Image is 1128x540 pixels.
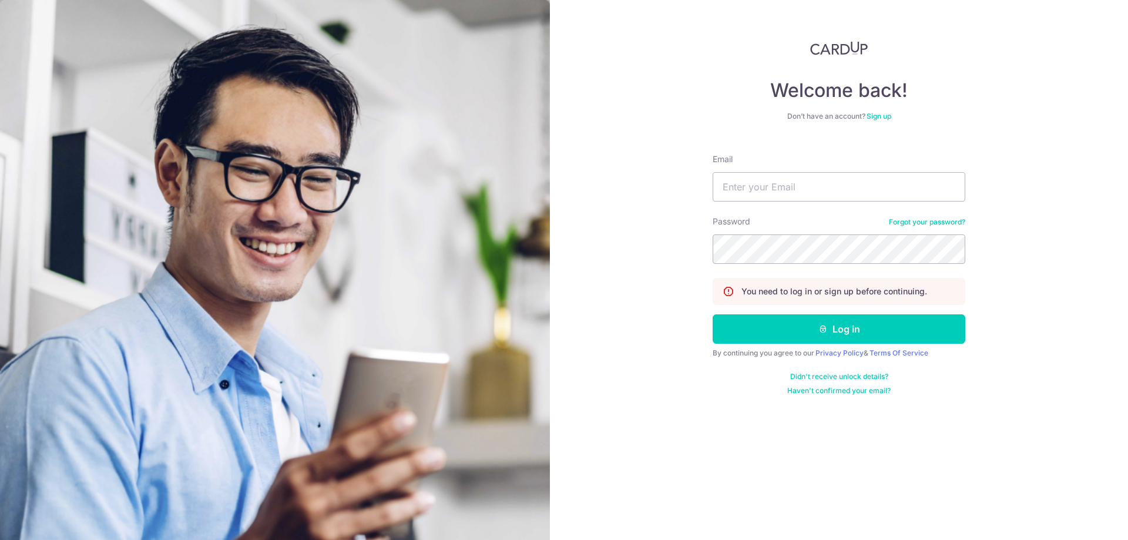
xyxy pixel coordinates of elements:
[787,386,891,395] a: Haven't confirmed your email?
[713,153,733,165] label: Email
[713,79,965,102] h4: Welcome back!
[790,372,888,381] a: Didn't receive unlock details?
[741,286,927,297] p: You need to log in or sign up before continuing.
[713,348,965,358] div: By continuing you agree to our &
[713,112,965,121] div: Don’t have an account?
[889,217,965,227] a: Forgot your password?
[815,348,864,357] a: Privacy Policy
[867,112,891,120] a: Sign up
[810,41,868,55] img: CardUp Logo
[713,314,965,344] button: Log in
[713,216,750,227] label: Password
[713,172,965,202] input: Enter your Email
[869,348,928,357] a: Terms Of Service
